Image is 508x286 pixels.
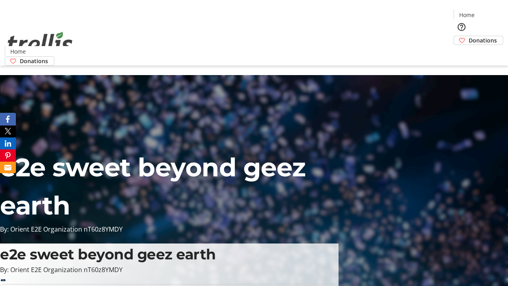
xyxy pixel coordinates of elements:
span: Donations [469,36,497,44]
img: Orient E2E Organization nT60z8YMDY's Logo [5,23,75,63]
span: Home [10,47,26,56]
button: Cart [454,45,470,61]
a: Donations [5,56,54,66]
button: Help [454,19,470,35]
span: Donations [20,57,48,65]
a: Home [5,47,31,56]
span: Home [459,11,475,19]
a: Home [454,11,479,19]
a: Donations [454,36,503,45]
